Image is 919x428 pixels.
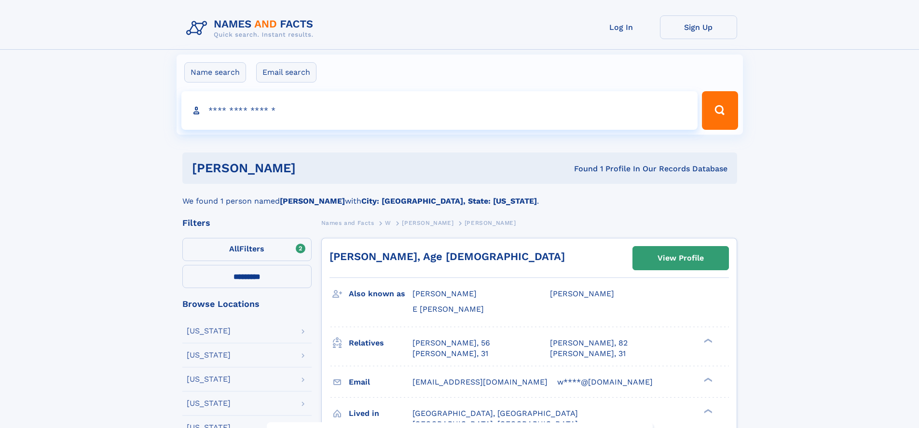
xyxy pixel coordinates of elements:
div: [US_STATE] [187,375,231,383]
a: View Profile [633,247,728,270]
div: Filters [182,219,312,227]
a: Names and Facts [321,217,374,229]
label: Email search [256,62,316,83]
div: [US_STATE] [187,400,231,407]
h3: Email [349,374,412,390]
div: Browse Locations [182,300,312,308]
div: We found 1 person named with . [182,184,737,207]
b: City: [GEOGRAPHIC_DATA], State: [US_STATE] [361,196,537,206]
span: All [229,244,239,253]
a: W [385,217,391,229]
span: [PERSON_NAME] [550,289,614,298]
div: [US_STATE] [187,351,231,359]
a: [PERSON_NAME], 56 [412,338,490,348]
span: [PERSON_NAME] [402,220,453,226]
div: View Profile [658,247,704,269]
h3: Lived in [349,405,412,422]
div: ❯ [701,376,713,383]
a: Sign Up [660,15,737,39]
span: E [PERSON_NAME] [412,304,484,314]
div: Found 1 Profile In Our Records Database [435,164,727,174]
div: ❯ [701,337,713,344]
b: [PERSON_NAME] [280,196,345,206]
button: Search Button [702,91,738,130]
span: [PERSON_NAME] [412,289,477,298]
a: [PERSON_NAME], 82 [550,338,628,348]
a: [PERSON_NAME], Age [DEMOGRAPHIC_DATA] [329,250,565,262]
a: [PERSON_NAME], 31 [550,348,626,359]
img: Logo Names and Facts [182,15,321,41]
a: [PERSON_NAME] [402,217,453,229]
h3: Relatives [349,335,412,351]
div: ❯ [701,408,713,414]
h3: Also known as [349,286,412,302]
div: [US_STATE] [187,327,231,335]
span: [PERSON_NAME] [465,220,516,226]
a: Log In [583,15,660,39]
span: W [385,220,391,226]
span: [GEOGRAPHIC_DATA], [GEOGRAPHIC_DATA] [412,409,578,418]
label: Filters [182,238,312,261]
label: Name search [184,62,246,83]
input: search input [181,91,698,130]
span: [EMAIL_ADDRESS][DOMAIN_NAME] [412,377,548,387]
a: [PERSON_NAME], 31 [412,348,488,359]
h1: [PERSON_NAME] [192,162,435,174]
